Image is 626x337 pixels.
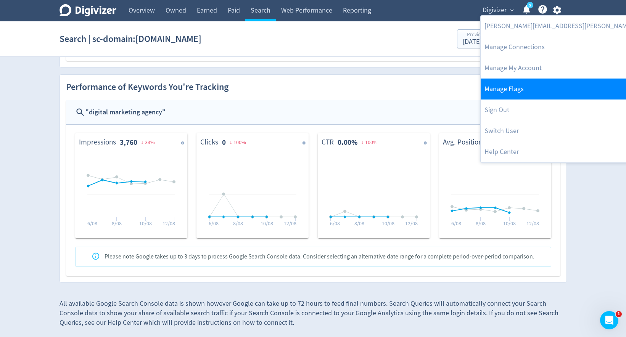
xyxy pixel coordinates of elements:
span: 1 [616,311,622,317]
iframe: Intercom live chat [600,311,618,329]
